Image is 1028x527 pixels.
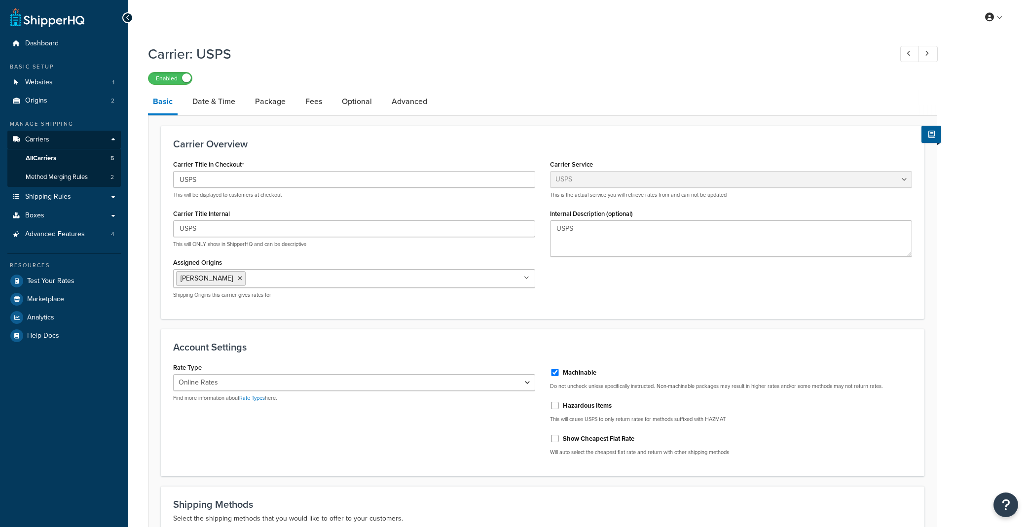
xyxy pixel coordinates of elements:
h3: Carrier Overview [173,139,912,149]
p: This will ONLY show in ShipperHQ and can be descriptive [173,241,535,248]
button: Show Help Docs [921,126,941,143]
label: Enabled [148,72,192,84]
span: Boxes [25,211,44,220]
span: [PERSON_NAME] [181,273,233,283]
a: Shipping Rules [7,188,121,206]
a: Previous Record [900,46,919,62]
label: Internal Description (optional) [550,210,633,217]
a: Advanced Features4 [7,225,121,244]
p: Select the shipping methods that you would like to offer to your customers. [173,513,912,525]
a: Websites1 [7,73,121,92]
a: Method Merging Rules2 [7,168,121,186]
label: Rate Type [173,364,202,371]
a: Basic [148,90,178,115]
div: Resources [7,261,121,270]
span: Test Your Rates [27,277,74,285]
textarea: USPS [550,220,912,257]
span: Help Docs [27,332,59,340]
div: Manage Shipping [7,120,121,128]
a: Advanced [387,90,432,113]
li: Websites [7,73,121,92]
a: AllCarriers5 [7,149,121,168]
p: Find more information about here. [173,394,535,402]
a: Fees [300,90,327,113]
li: Origins [7,92,121,110]
span: Method Merging Rules [26,173,88,181]
a: Help Docs [7,327,121,345]
span: 1 [112,78,114,87]
a: Boxes [7,207,121,225]
a: Rate Types [239,394,265,402]
span: 2 [110,173,114,181]
a: Analytics [7,309,121,326]
p: Do not uncheck unless specifically instructed. Non-machinable packages may result in higher rates... [550,383,912,390]
label: Hazardous Items [563,401,612,410]
a: Test Your Rates [7,272,121,290]
a: Dashboard [7,35,121,53]
a: Next Record [918,46,938,62]
a: Marketplace [7,290,121,308]
a: Date & Time [187,90,240,113]
h3: Shipping Methods [173,499,912,510]
span: Analytics [27,314,54,322]
a: Optional [337,90,377,113]
p: This is the actual service you will retrieve rates from and can not be updated [550,191,912,199]
label: Carrier Title in Checkout [173,161,244,169]
span: Carriers [25,136,49,144]
span: 4 [111,230,114,239]
li: Carriers [7,131,121,187]
a: Origins2 [7,92,121,110]
p: Will auto select the cheapest flat rate and return with other shipping methods [550,449,912,456]
a: Package [250,90,291,113]
label: Assigned Origins [173,259,222,266]
button: Open Resource Center [993,492,1018,517]
div: Basic Setup [7,63,121,71]
span: Advanced Features [25,230,85,239]
a: Carriers [7,131,121,149]
span: Websites [25,78,53,87]
label: Carrier Title Internal [173,210,230,217]
p: Shipping Origins this carrier gives rates for [173,291,535,299]
span: 2 [111,97,114,105]
span: 5 [110,154,114,163]
label: Machinable [563,368,596,377]
li: Method Merging Rules [7,168,121,186]
h1: Carrier: USPS [148,44,882,64]
p: This will cause USPS to only return rates for methods suffixed with HAZMAT [550,416,912,423]
label: Carrier Service [550,161,593,168]
h3: Account Settings [173,342,912,352]
span: Shipping Rules [25,193,71,201]
span: Dashboard [25,39,59,48]
span: Marketplace [27,295,64,304]
label: Show Cheapest Flat Rate [563,434,634,443]
li: Advanced Features [7,225,121,244]
span: Origins [25,97,47,105]
p: This will be displayed to customers at checkout [173,191,535,199]
span: All Carriers [26,154,56,163]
